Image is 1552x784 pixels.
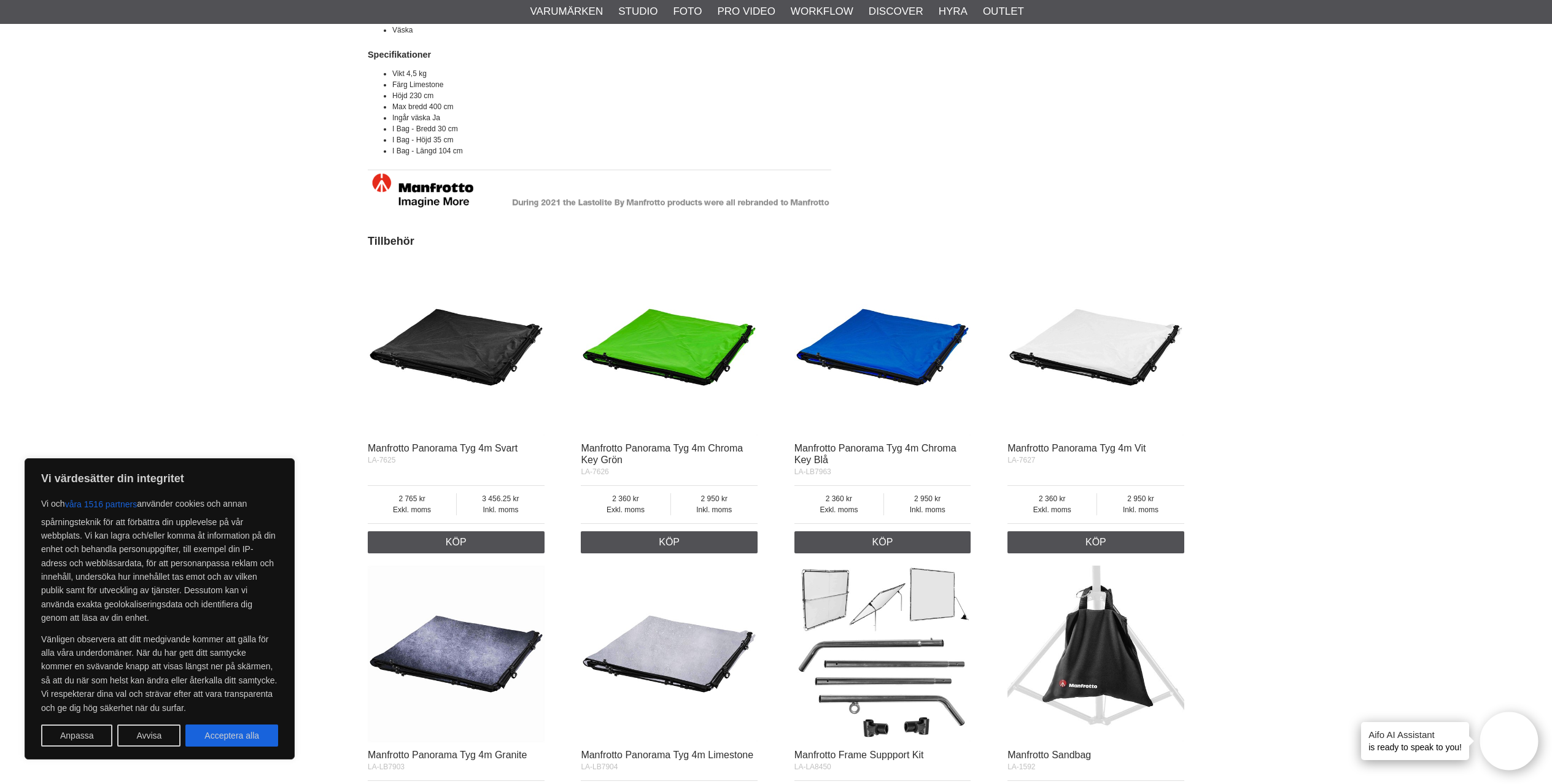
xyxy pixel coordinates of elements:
[1097,504,1184,515] span: Inkl. moms
[65,493,138,515] button: våra 1516 partners
[618,4,658,20] a: Studio
[983,4,1024,20] a: Outlet
[581,493,670,504] span: 2 360
[581,259,758,436] img: Manfrotto Panorama Tyg 4m Chroma Key Grön
[673,4,702,20] a: Foto
[794,531,971,553] a: Köp
[368,48,831,61] h4: Specifikationer
[1368,728,1462,741] h4: Aifo AI Assistant
[368,456,395,464] span: LA-7625
[869,4,923,20] a: Discover
[794,467,831,476] span: LA-LB7963
[368,531,545,553] a: Köp
[794,750,924,760] a: Manfrotto Frame Suppport Kit
[1007,259,1184,436] img: Manfrotto Panorama Tyg 4m Vit
[671,493,758,504] span: 2 950
[794,443,956,465] a: Manfrotto Panorama Tyg 4m Chroma Key Blå
[25,458,295,759] div: Vi värdesätter din integritet
[581,467,608,476] span: LA-7626
[368,259,545,436] img: Manfrotto Panorama Tyg 4m Svart
[1007,493,1096,504] span: 2 360
[392,101,831,112] li: Max bredd 400 cm
[884,493,971,504] span: 2 950
[939,4,968,20] a: Hyra
[368,164,831,210] img: Lastolite by Manfrotto - Authorized Distributor
[581,443,743,465] a: Manfrotto Panorama Tyg 4m Chroma Key Grön
[581,763,618,771] span: LA-LB7904
[791,4,853,20] a: Workflow
[368,493,456,504] span: 2 765
[392,145,831,156] li: I Bag - Längd 104 cm
[794,763,831,771] span: LA-LA8450
[794,566,971,742] img: Manfrotto Frame Suppport Kit
[1007,443,1146,453] a: Manfrotto Panorama Tyg 4m Vit
[530,4,603,20] a: Varumärken
[581,566,758,742] img: Manfrotto Panorama Tyg 4m Limestone
[717,4,775,20] a: Pro Video
[581,531,758,553] a: Köp
[1361,722,1469,760] div: is ready to speak to you!
[368,504,456,515] span: Exkl. moms
[41,493,278,625] p: Vi och använder cookies och annan spårningsteknik för att förbättra din upplevelse på vår webbpla...
[41,471,278,486] p: Vi värdesätter din integritet
[1007,456,1035,464] span: LA-7627
[368,234,1184,249] h2: Tillbehör
[392,68,831,79] li: Vikt 4,5 kg
[41,724,112,747] button: Anpassa
[392,79,831,90] li: Färg Limestone
[581,750,753,760] a: Manfrotto Panorama Tyg 4m Limestone
[392,112,831,123] li: Ingår väska Ja
[794,259,971,436] img: Manfrotto Panorama Tyg 4m Chroma Key Blå
[671,504,758,515] span: Inkl. moms
[185,724,278,747] button: Acceptera alla
[392,25,831,36] li: Väska
[368,443,518,453] a: Manfrotto Panorama Tyg 4m Svart
[368,566,545,742] img: Manfrotto Panorama Tyg 4m Granite
[884,504,971,515] span: Inkl. moms
[1007,531,1184,553] a: Köp
[368,763,405,771] span: LA-LB7903
[368,750,527,760] a: Manfrotto Panorama Tyg 4m Granite
[457,504,544,515] span: Inkl. moms
[1007,566,1184,742] img: Manfrotto Sandbag
[794,493,883,504] span: 2 360
[794,504,883,515] span: Exkl. moms
[1007,763,1035,771] span: LA-1592
[41,632,278,715] p: Vänligen observera att ditt medgivande kommer att gälla för alla våra underdomäner. När du har ge...
[392,123,831,134] li: I Bag - Bredd 30 cm
[457,493,544,504] span: 3 456.25
[392,134,831,145] li: I Bag - Höjd 35 cm
[1097,493,1184,504] span: 2 950
[1007,504,1096,515] span: Exkl. moms
[1007,750,1091,760] a: Manfrotto Sandbag
[581,504,670,515] span: Exkl. moms
[392,90,831,101] li: Höjd 230 cm
[117,724,180,747] button: Avvisa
